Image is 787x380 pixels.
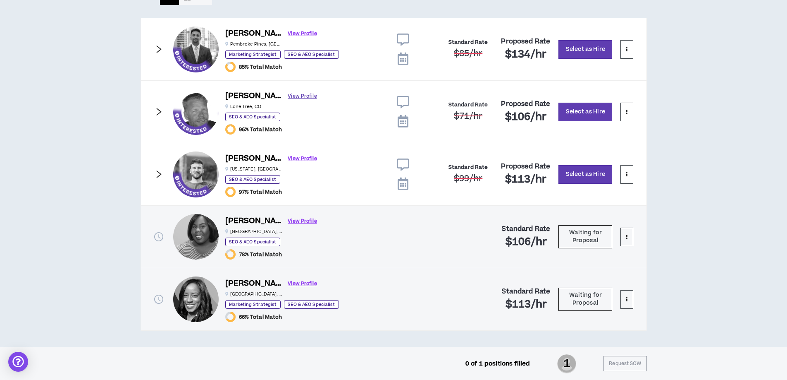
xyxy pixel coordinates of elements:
[603,356,646,371] button: Request SOW
[239,189,282,195] span: 97% Total Match
[239,126,282,133] span: 96% Total Match
[225,28,283,40] h6: [PERSON_NAME]
[465,359,530,368] p: 0 of 1 positions filled
[225,228,283,235] p: [GEOGRAPHIC_DATA] , [GEOGRAPHIC_DATA]
[154,107,163,116] span: right
[225,300,281,309] p: Marketing Strategist
[454,173,482,185] span: $99 /hr
[173,26,219,72] div: Kamran H.
[284,300,339,309] p: SEO & AEO Specialist
[557,354,576,374] span: 1
[558,103,612,121] button: Select as Hire
[448,164,488,171] h4: Standard Rate
[173,214,219,260] div: Tricia A.
[288,26,317,41] a: View Profile
[154,45,163,54] span: right
[239,64,282,70] span: 85% Total Match
[505,172,547,187] span: $113 /hr
[288,152,317,166] a: View Profile
[284,50,339,59] p: SEO & AEO Specialist
[558,288,612,311] button: Waiting for Proposal
[239,314,282,320] span: 66% Total Match
[454,110,482,122] span: $71 /hr
[173,89,219,135] div: Scott J.
[288,214,317,228] a: View Profile
[288,277,317,291] a: View Profile
[506,297,547,312] span: $113 /hr
[448,39,488,46] h4: Standard Rate
[225,50,281,59] p: Marketing Strategist
[154,232,163,241] span: clock-circle
[502,288,550,296] h4: Standard Rate
[225,103,261,110] p: Lone Tree , CO
[502,225,550,233] h4: Standard Rate
[173,152,219,197] div: Mark D.
[239,251,282,258] span: 78% Total Match
[225,166,283,172] p: [US_STATE] , [GEOGRAPHIC_DATA]
[501,163,550,171] h4: Proposed Rate
[225,278,283,290] h6: [PERSON_NAME]
[225,90,283,102] h6: [PERSON_NAME]
[505,110,547,124] span: $106 /hr
[558,225,612,248] button: Waiting for Proposal
[225,153,283,165] h6: [PERSON_NAME]
[505,47,547,62] span: $134 /hr
[558,40,612,59] button: Select as Hire
[225,238,280,246] p: SEO & AEO Specialist
[154,170,163,179] span: right
[501,38,550,46] h4: Proposed Rate
[288,89,317,103] a: View Profile
[173,277,219,322] div: Kelly J.
[225,175,280,184] p: SEO & AEO Specialist
[501,100,550,108] h4: Proposed Rate
[506,235,547,249] span: $106 /hr
[225,215,283,227] h6: [PERSON_NAME]
[225,41,283,47] p: Pembroke Pines , [GEOGRAPHIC_DATA]
[8,352,28,372] div: Open Intercom Messenger
[225,291,283,297] p: [GEOGRAPHIC_DATA] , [GEOGRAPHIC_DATA]
[448,102,488,108] h4: Standard Rate
[558,165,612,184] button: Select as Hire
[225,113,280,121] p: SEO & AEO Specialist
[454,48,482,60] span: $85 /hr
[154,295,163,304] span: clock-circle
